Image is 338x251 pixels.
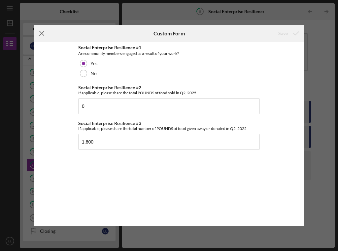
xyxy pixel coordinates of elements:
[78,50,260,57] div: Are community members engaged as a result of your work?
[153,30,185,36] h6: Custom Form
[78,120,141,126] label: Social Enterprise Resilience #3
[90,71,97,76] label: No
[78,85,141,90] label: Social Enterprise Resilience #2
[78,126,260,131] div: If applicable, please share the total number of POUNDS of food given away or donated in Q2, 2025.
[78,90,260,95] div: If applicable, please share the total POUNDS of food sold in Q2, 2025.
[272,27,304,40] button: Save
[278,27,288,40] div: Save
[78,45,260,50] div: Social Enterprise Resilience #1
[90,61,97,66] label: Yes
